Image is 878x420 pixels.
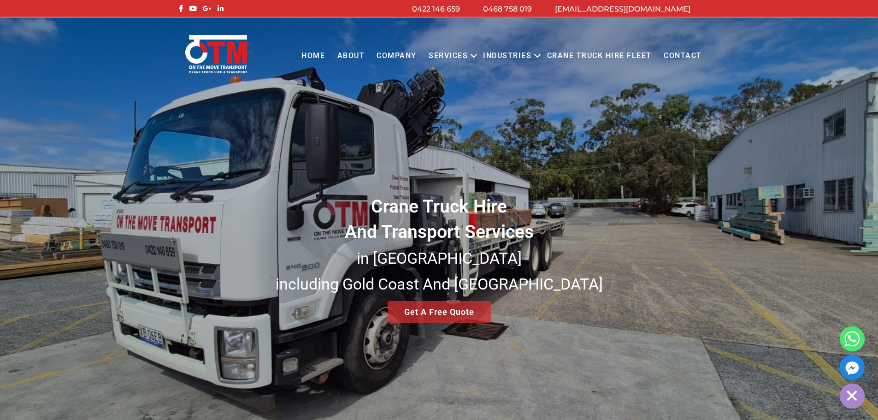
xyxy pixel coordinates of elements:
[423,43,474,69] a: Services
[840,355,865,380] a: Facebook_Messenger
[555,5,690,13] a: [EMAIL_ADDRESS][DOMAIN_NAME]
[331,43,371,69] a: About
[295,43,331,69] a: Home
[658,43,708,69] a: Contact
[477,43,537,69] a: Industries
[483,5,532,13] a: 0468 758 019
[388,301,491,323] a: Get A Free Quote
[276,249,603,293] small: in [GEOGRAPHIC_DATA] including Gold Coast And [GEOGRAPHIC_DATA]
[541,43,657,69] a: Crane Truck Hire Fleet
[371,43,423,69] a: COMPANY
[840,326,865,351] a: Whatsapp
[412,5,460,13] a: 0422 146 659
